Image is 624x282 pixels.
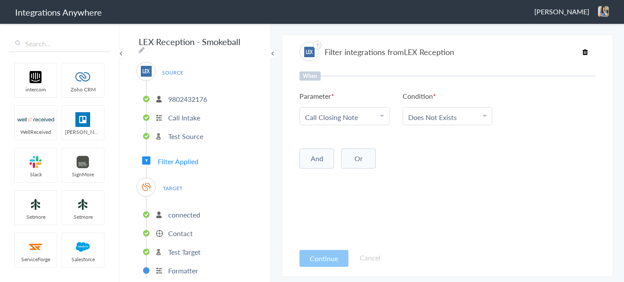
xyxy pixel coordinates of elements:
img: intercom-logo.svg [17,70,54,84]
img: wr-logo.svg [17,112,54,127]
button: Or [341,149,376,169]
span: LEX Reception [404,46,454,57]
a: Cancel [360,253,380,263]
h6: Parameter [299,91,334,101]
span: Salesforce [62,256,104,263]
span: SignMore [62,171,104,178]
img: smokeball.svg [141,182,152,192]
p: Call Intake [168,113,200,123]
img: lex-app-logo.svg [304,47,315,57]
img: setmoreNew.jpg [65,197,101,212]
span: Setmore [15,213,57,220]
span: intercom [15,86,57,93]
a: Does Not Exists [408,112,457,122]
input: Search... [9,36,110,52]
img: lex-app-logo.svg [141,66,152,77]
h6: When [299,71,321,81]
span: [PERSON_NAME] [534,6,589,16]
p: Test Target [168,247,201,257]
img: zoho-logo.svg [65,70,101,84]
img: setmoreNew.jpg [17,197,54,212]
p: Formatter [168,266,198,276]
span: Setmore [62,213,104,220]
span: TARGET [156,182,189,194]
span: Zoho CRM [62,86,104,93]
p: connected [168,210,200,220]
span: WellReceived [15,128,57,136]
img: signmore-logo.png [65,155,101,169]
p: Contact [168,228,193,238]
p: 9802432176 [168,94,207,104]
a: Call Closing Note [305,112,358,122]
span: ServiceForge [15,256,57,263]
span: Slack [15,171,57,178]
p: Test Source [168,131,203,141]
img: trello.png [65,112,101,127]
button: Continue [299,250,348,267]
h1: Integrations Anywhere [15,6,102,18]
img: 487988c7-6a8b-4663-9ca8-bc595b20aa78.jpeg [598,6,609,17]
span: [PERSON_NAME] [62,128,104,136]
img: slack-logo.svg [17,155,54,169]
span: Filter Applied [158,156,198,166]
button: And [299,149,334,169]
h6: Condition [403,91,436,101]
span: SOURCE [156,67,189,78]
img: salesforce-logo.svg [65,240,101,254]
h4: Filter integrations from [325,46,454,57]
img: serviceforge-icon.png [17,240,54,254]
